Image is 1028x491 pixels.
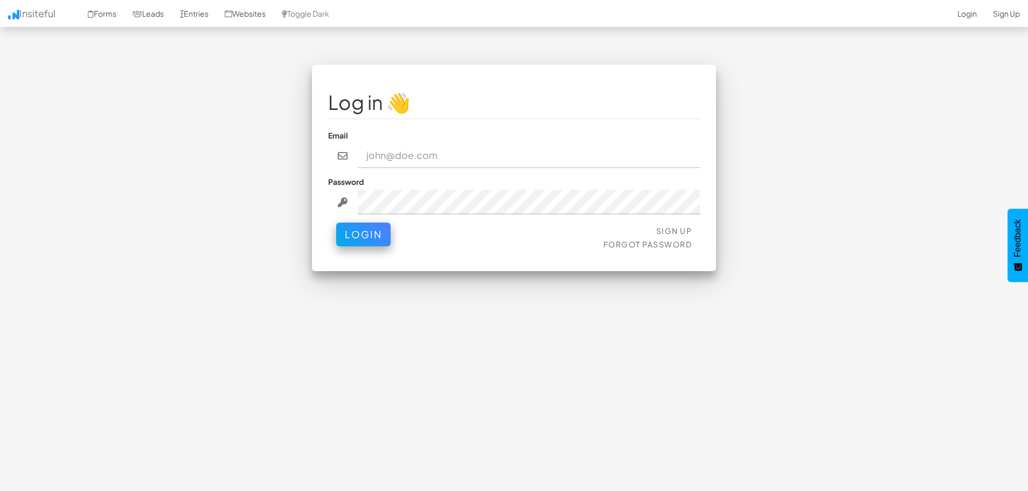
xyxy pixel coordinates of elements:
[336,223,391,246] button: Login
[328,92,700,113] h1: Log in 👋
[1008,209,1028,282] button: Feedback - Show survey
[1013,219,1023,257] span: Feedback
[603,239,692,249] a: Forgot Password
[656,226,692,236] a: Sign Up
[8,10,19,19] img: icon.png
[328,130,348,141] label: Email
[358,143,700,168] input: john@doe.com
[328,176,364,187] label: Password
